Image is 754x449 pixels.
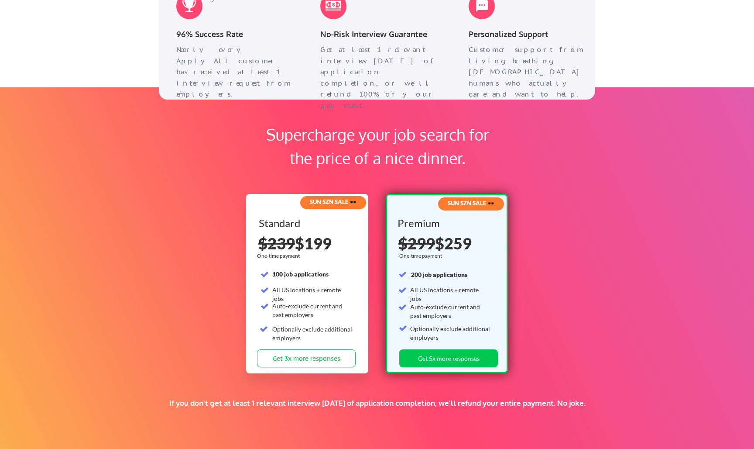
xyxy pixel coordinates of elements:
button: Get 5x more responses [399,349,498,367]
strong: 200 job applications [411,271,467,278]
div: One-time payment [257,252,302,259]
div: Premium [398,218,493,228]
strong: SUN SZN SALE 🕶️ [448,200,494,207]
div: Nearly every ApplyAll customer has received at least 1 interview request from employers. [176,44,294,100]
div: Personalized Support [469,28,586,41]
div: All US locations + remote jobs [272,286,353,303]
div: Supercharge your job search for the price of a nice dinner. [255,123,500,170]
div: $199 [258,235,357,251]
div: Optionally exclude additional employers [272,325,353,342]
button: Get 3x more responses [257,349,356,367]
div: Get at least 1 relevant interview [DATE] of application completion, or we'll refund 100% of your ... [320,44,438,111]
div: Auto-exclude current and past employers [410,303,491,320]
div: 96% Success Rate [176,28,294,41]
s: $239 [258,234,295,253]
strong: 100 job applications [272,270,329,278]
div: All US locations + remote jobs [410,286,491,303]
div: Auto-exclude current and past employers [272,302,353,319]
div: Optionally exclude additional employers [410,325,491,342]
div: No-Risk Interview Guarantee [320,28,438,41]
strong: SUN SZN SALE 🕶️ [310,198,356,205]
div: Customer support from living, breathing, [DEMOGRAPHIC_DATA] humans who actually care and want to ... [469,44,586,100]
div: $259 [398,235,497,251]
div: If you don't get at least 1 relevant interview [DATE] of application completion, we'll refund you... [152,398,603,408]
div: Standard [259,218,354,228]
s: $299 [398,234,435,253]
